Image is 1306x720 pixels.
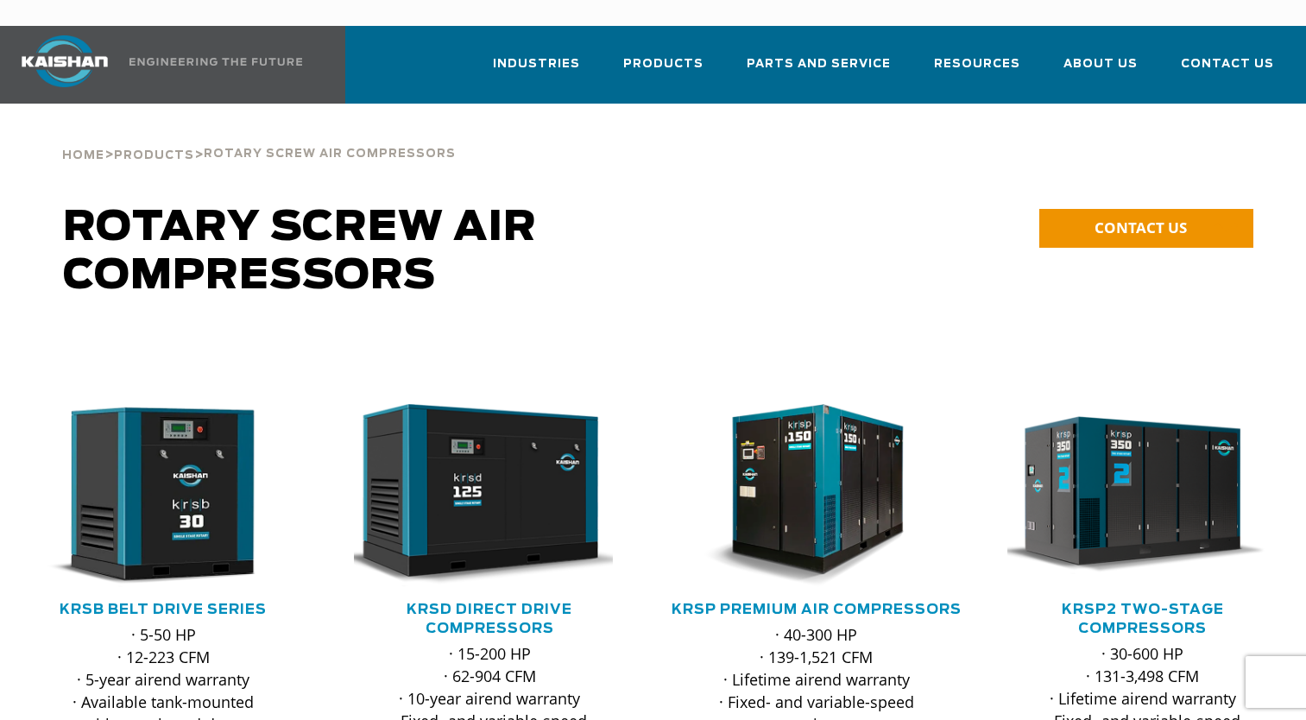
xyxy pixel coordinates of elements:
[1181,41,1274,100] a: Contact Us
[1095,218,1187,237] span: CONTACT US
[204,148,456,160] span: Rotary Screw Air Compressors
[407,603,572,635] a: KRSD Direct Drive Compressors
[747,54,891,74] span: Parts and Service
[1181,54,1274,74] span: Contact Us
[623,54,703,74] span: Products
[60,603,267,616] a: KRSB Belt Drive Series
[28,404,299,587] div: krsb30
[493,54,580,74] span: Industries
[341,404,613,587] img: krsd125
[493,41,580,100] a: Industries
[62,104,456,169] div: > >
[623,41,703,100] a: Products
[63,207,537,297] span: Rotary Screw Air Compressors
[354,404,625,587] div: krsd125
[668,404,940,587] img: krsp150
[62,150,104,161] span: Home
[934,54,1020,74] span: Resources
[1007,404,1278,587] div: krsp350
[672,603,962,616] a: KRSP Premium Air Compressors
[1063,41,1138,100] a: About Us
[62,147,104,162] a: Home
[114,147,194,162] a: Products
[1039,209,1253,248] a: CONTACT US
[994,404,1266,587] img: krsp350
[129,58,302,66] img: Engineering the future
[15,404,287,587] img: krsb30
[681,404,952,587] div: krsp150
[1062,603,1224,635] a: KRSP2 Two-Stage Compressors
[934,41,1020,100] a: Resources
[747,41,891,100] a: Parts and Service
[1063,54,1138,74] span: About Us
[114,150,194,161] span: Products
